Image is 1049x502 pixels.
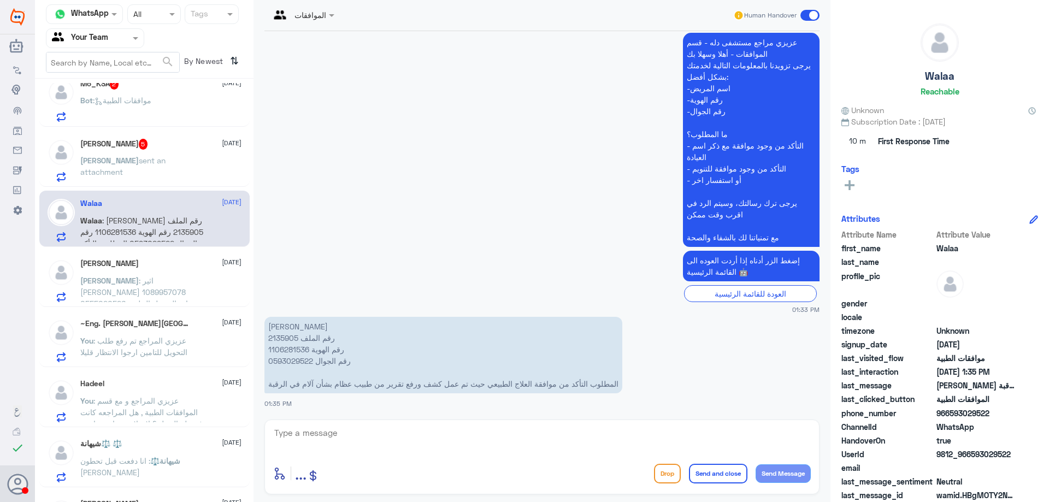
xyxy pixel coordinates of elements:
[222,197,241,207] span: [DATE]
[756,464,811,483] button: Send Message
[80,276,139,285] span: [PERSON_NAME]
[841,435,934,446] span: HandoverOn
[48,439,75,466] img: defaultAdmin.png
[841,421,934,433] span: ChannelId
[936,421,1016,433] span: 2
[841,298,934,309] span: gender
[841,164,859,174] h6: Tags
[80,456,150,477] span: : انا دفعت قبل تحطون [PERSON_NAME]
[80,216,203,282] span: : [PERSON_NAME] رقم الملف 2135905 رقم الهوية 1106281536 رقم الجوال 0593029522 المطلوب التأكد من م...
[936,380,1016,391] span: ولاء الغامدي رقم الملف 2135905 رقم الهوية 1106281536 رقم الجوال 0593029522 المطلوب التأكد من مواف...
[80,259,139,268] h5: Khalid
[936,243,1016,254] span: Walaa
[80,276,199,342] span: : اثير [PERSON_NAME] 1089957078 0555020526 عيادة التجميل الجلدية تم رفع موافقة رقم 123648002 وحسب...
[80,199,102,208] h5: Walaa
[841,132,874,151] span: 10 m
[841,339,934,350] span: signup_date
[936,339,1016,350] span: 2025-10-06T10:33:31.322Z
[295,463,307,483] span: ...
[110,79,119,90] span: 2
[139,139,148,150] span: 5
[222,138,241,148] span: [DATE]
[189,8,208,22] div: Tags
[936,229,1016,240] span: Attribute Value
[222,78,241,88] span: [DATE]
[80,139,148,150] h5: Sara
[230,52,239,70] i: ⇅
[936,366,1016,377] span: 2025-10-06T10:35:15.868Z
[10,8,25,26] img: Widebot Logo
[295,461,307,486] button: ...
[841,214,880,223] h6: Attributes
[936,476,1016,487] span: 0
[683,251,820,281] p: 6/10/2025, 1:33 PM
[161,53,174,71] button: search
[841,393,934,405] span: last_clicked_button
[744,10,797,20] span: Human Handover
[841,489,934,501] span: last_message_id
[48,79,75,106] img: defaultAdmin.png
[48,139,75,166] img: defaultAdmin.png
[921,24,958,61] img: defaultAdmin.png
[689,464,747,483] button: Send and close
[841,407,934,419] span: phone_number
[936,407,1016,419] span: 966593029522
[11,441,24,454] i: check
[80,396,93,405] span: You
[684,285,817,302] div: العودة للقائمة الرئيسية
[80,396,203,428] span: : عزيزي المراجع و مع قسم الموافقات الطبية , هل المراجعه كانت في دلة النخيل ؟ لان لا يوجد اي مراجعة
[841,243,934,254] span: first_name
[80,379,104,388] h5: Hadeel
[80,439,122,448] h5: شيهانة⚖️ ⚖️
[161,55,174,68] span: search
[46,52,179,72] input: Search by Name, Local etc…
[80,156,139,165] span: [PERSON_NAME]
[80,216,102,225] span: Walaa
[878,135,950,147] span: First Response Time
[841,104,884,116] span: Unknown
[841,229,934,240] span: Attribute Name
[936,393,1016,405] span: الموافقات الطبية
[80,336,187,357] span: : عزيزي المراجع تم رفع طلب التحويل للتامين ارجوا الانتظار قليلا
[222,257,241,267] span: [DATE]
[841,311,934,323] span: locale
[936,448,1016,460] span: 9812_966593029522
[936,489,1016,501] span: wamid.HBgMOTY2NTkzMDI5NTIyFQIAEhgUM0EzQTQ1ODhENzE2NzM0N0IzRUEA
[180,52,226,74] span: By Newest
[683,33,820,247] p: 6/10/2025, 1:33 PM
[792,305,820,314] span: 01:33 PM
[48,319,75,346] img: defaultAdmin.png
[936,270,964,298] img: defaultAdmin.png
[93,96,151,105] span: : موافقات الطبية
[48,259,75,286] img: defaultAdmin.png
[48,199,75,226] img: defaultAdmin.png
[7,474,28,494] button: Avatar
[264,400,292,407] span: 01:35 PM
[222,377,241,387] span: [DATE]
[80,96,93,105] span: Bot
[150,456,180,465] span: شيهانة⚖️
[654,464,681,483] button: Drop
[841,462,934,474] span: email
[841,476,934,487] span: last_message_sentiment
[264,317,622,393] p: 6/10/2025, 1:35 PM
[48,379,75,406] img: defaultAdmin.png
[936,311,1016,323] span: null
[936,352,1016,364] span: موافقات الطبية
[80,319,193,328] h5: ~Eng. ALMutairi, Hamed
[841,448,934,460] span: UserId
[52,6,68,22] img: whatsapp.png
[841,116,1038,127] span: Subscription Date : [DATE]
[841,325,934,336] span: timezone
[936,435,1016,446] span: true
[841,366,934,377] span: last_interaction
[52,30,68,46] img: yourTeam.svg
[921,86,959,96] h6: Reachable
[80,79,119,90] h5: Mo_KSA
[841,270,934,296] span: profile_pic
[841,380,934,391] span: last_message
[936,462,1016,474] span: null
[841,256,934,268] span: last_name
[925,70,954,82] h5: Walaa
[222,438,241,447] span: [DATE]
